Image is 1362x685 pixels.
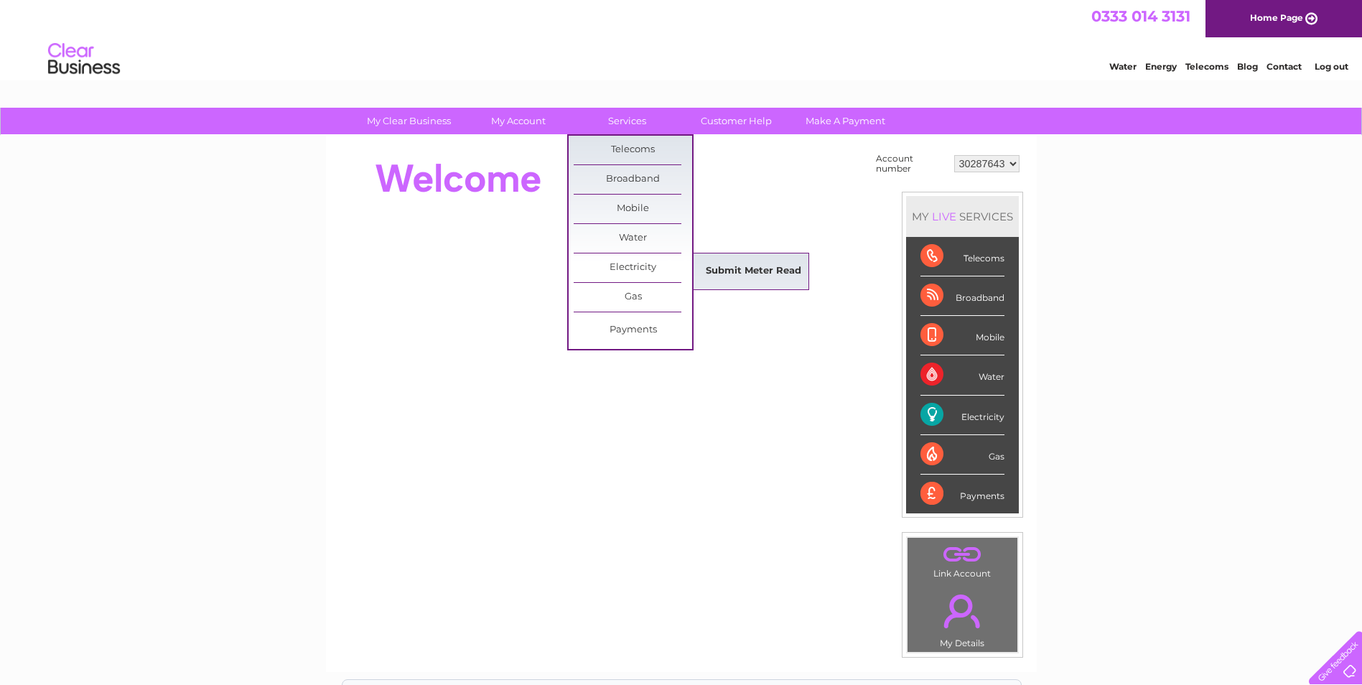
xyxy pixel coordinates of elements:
[920,237,1004,276] div: Telecoms
[906,196,1019,237] div: MY SERVICES
[907,582,1018,653] td: My Details
[350,108,468,134] a: My Clear Business
[872,150,951,177] td: Account number
[342,8,1021,70] div: Clear Business is a trading name of Verastar Limited (registered in [GEOGRAPHIC_DATA] No. 3667643...
[1109,61,1137,72] a: Water
[1237,61,1258,72] a: Blog
[911,541,1014,567] a: .
[1145,61,1177,72] a: Energy
[574,224,692,253] a: Water
[907,537,1018,582] td: Link Account
[574,253,692,282] a: Electricity
[1091,7,1190,25] a: 0333 014 3131
[1185,61,1228,72] a: Telecoms
[920,396,1004,435] div: Electricity
[47,37,121,81] img: logo.png
[574,316,692,345] a: Payments
[1315,61,1348,72] a: Log out
[920,355,1004,395] div: Water
[786,108,905,134] a: Make A Payment
[1267,61,1302,72] a: Contact
[929,210,959,223] div: LIVE
[459,108,577,134] a: My Account
[920,475,1004,513] div: Payments
[911,586,1014,636] a: .
[694,257,813,286] a: Submit Meter Read
[574,283,692,312] a: Gas
[568,108,686,134] a: Services
[574,195,692,223] a: Mobile
[677,108,796,134] a: Customer Help
[574,136,692,164] a: Telecoms
[920,276,1004,316] div: Broadband
[574,165,692,194] a: Broadband
[920,316,1004,355] div: Mobile
[920,435,1004,475] div: Gas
